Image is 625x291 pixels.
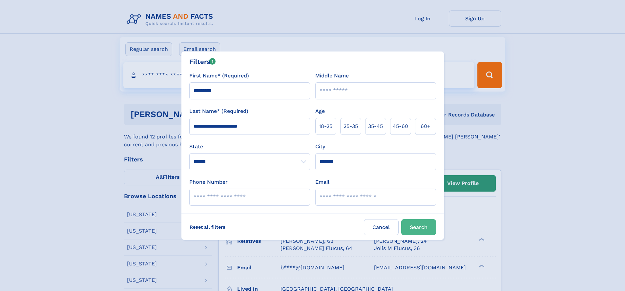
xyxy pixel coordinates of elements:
[319,122,332,130] span: 18‑25
[189,143,310,151] label: State
[185,219,230,235] label: Reset all filters
[393,122,408,130] span: 45‑60
[315,107,325,115] label: Age
[189,72,249,80] label: First Name* (Required)
[189,178,228,186] label: Phone Number
[315,178,329,186] label: Email
[364,219,399,235] label: Cancel
[344,122,358,130] span: 25‑35
[401,219,436,235] button: Search
[368,122,383,130] span: 35‑45
[189,57,216,67] div: Filters
[189,107,248,115] label: Last Name* (Required)
[315,143,325,151] label: City
[315,72,349,80] label: Middle Name
[421,122,430,130] span: 60+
